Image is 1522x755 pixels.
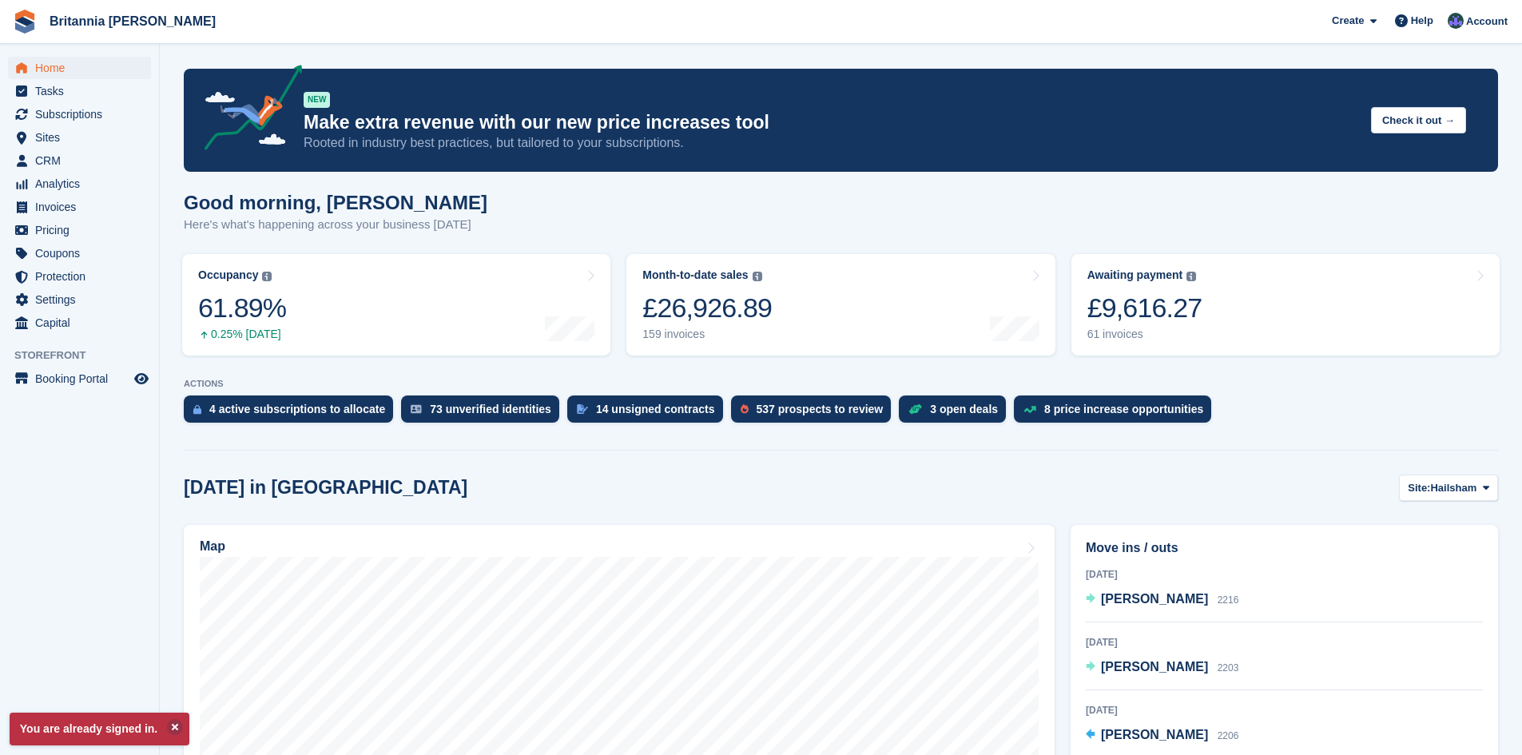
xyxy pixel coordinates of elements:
span: Booking Portal [35,368,131,390]
img: icon-info-grey-7440780725fd019a000dd9b08b2336e03edf1995a4989e88bcd33f0948082b44.svg [1186,272,1196,281]
span: Analytics [35,173,131,195]
a: menu [8,80,151,102]
div: 61.89% [198,292,286,324]
a: [PERSON_NAME] 2203 [1086,658,1238,678]
a: Awaiting payment £9,616.27 61 invoices [1071,254,1500,356]
h2: Map [200,539,225,554]
a: menu [8,173,151,195]
a: Occupancy 61.89% 0.25% [DATE] [182,254,610,356]
a: menu [8,265,151,288]
a: Month-to-date sales £26,926.89 159 invoices [626,254,1055,356]
div: £9,616.27 [1087,292,1202,324]
a: [PERSON_NAME] 2216 [1086,590,1238,610]
p: Rooted in industry best practices, but tailored to your subscriptions. [304,134,1358,152]
img: icon-info-grey-7440780725fd019a000dd9b08b2336e03edf1995a4989e88bcd33f0948082b44.svg [753,272,762,281]
div: [DATE] [1086,703,1483,717]
div: 61 invoices [1087,328,1202,341]
span: 2206 [1218,730,1239,741]
p: Here's what's happening across your business [DATE] [184,216,487,234]
div: 0.25% [DATE] [198,328,286,341]
div: 3 open deals [930,403,998,415]
a: menu [8,196,151,218]
span: Invoices [35,196,131,218]
div: £26,926.89 [642,292,772,324]
a: 14 unsigned contracts [567,395,731,431]
a: menu [8,57,151,79]
span: Help [1411,13,1433,29]
a: Britannia [PERSON_NAME] [43,8,222,34]
a: 73 unverified identities [401,395,567,431]
span: Capital [35,312,131,334]
span: [PERSON_NAME] [1101,728,1208,741]
a: menu [8,103,151,125]
span: Home [35,57,131,79]
h2: [DATE] in [GEOGRAPHIC_DATA] [184,477,467,499]
img: prospect-51fa495bee0391a8d652442698ab0144808aea92771e9ea1ae160a38d050c398.svg [741,404,749,414]
p: ACTIONS [184,379,1498,389]
span: Protection [35,265,131,288]
div: Month-to-date sales [642,268,748,282]
div: 73 unverified identities [430,403,551,415]
a: 537 prospects to review [731,395,900,431]
button: Check it out → [1371,107,1466,133]
span: Settings [35,288,131,311]
span: 2216 [1218,594,1239,606]
a: menu [8,242,151,264]
img: stora-icon-8386f47178a22dfd0bd8f6a31ec36ba5ce8667c1dd55bd0f319d3a0aa187defe.svg [13,10,37,34]
span: [PERSON_NAME] [1101,660,1208,674]
a: 8 price increase opportunities [1014,395,1219,431]
p: Make extra revenue with our new price increases tool [304,111,1358,134]
a: menu [8,368,151,390]
a: [PERSON_NAME] 2206 [1086,725,1238,746]
div: 14 unsigned contracts [596,403,715,415]
div: 537 prospects to review [757,403,884,415]
h1: Good morning, [PERSON_NAME] [184,192,487,213]
div: 8 price increase opportunities [1044,403,1203,415]
span: Account [1466,14,1508,30]
span: Tasks [35,80,131,102]
span: Create [1332,13,1364,29]
a: menu [8,149,151,172]
img: deal-1b604bf984904fb50ccaf53a9ad4b4a5d6e5aea283cecdc64d6e3604feb123c2.svg [908,403,922,415]
span: CRM [35,149,131,172]
span: Storefront [14,348,159,364]
img: icon-info-grey-7440780725fd019a000dd9b08b2336e03edf1995a4989e88bcd33f0948082b44.svg [262,272,272,281]
div: 159 invoices [642,328,772,341]
a: 3 open deals [899,395,1014,431]
span: Coupons [35,242,131,264]
a: menu [8,219,151,241]
span: Hailsham [1430,480,1476,496]
img: contract_signature_icon-13c848040528278c33f63329250d36e43548de30e8caae1d1a13099fd9432cc5.svg [577,404,588,414]
span: Sites [35,126,131,149]
div: NEW [304,92,330,108]
button: Site: Hailsham [1399,475,1498,501]
p: You are already signed in. [10,713,189,745]
img: active_subscription_to_allocate_icon-d502201f5373d7db506a760aba3b589e785aa758c864c3986d89f69b8ff3... [193,404,201,415]
div: Awaiting payment [1087,268,1183,282]
img: Lee Cradock [1448,13,1464,29]
div: 4 active subscriptions to allocate [209,403,385,415]
span: 2203 [1218,662,1239,674]
div: [DATE] [1086,567,1483,582]
div: [DATE] [1086,635,1483,650]
span: Site: [1408,480,1430,496]
img: price_increase_opportunities-93ffe204e8149a01c8c9dc8f82e8f89637d9d84a8eef4429ea346261dce0b2c0.svg [1023,406,1036,413]
img: price-adjustments-announcement-icon-8257ccfd72463d97f412b2fc003d46551f7dbcb40ab6d574587a9cd5c0d94... [191,65,303,156]
span: Subscriptions [35,103,131,125]
a: Preview store [132,369,151,388]
span: [PERSON_NAME] [1101,592,1208,606]
span: Pricing [35,219,131,241]
div: Occupancy [198,268,258,282]
a: 4 active subscriptions to allocate [184,395,401,431]
a: menu [8,288,151,311]
a: menu [8,312,151,334]
img: verify_identity-adf6edd0f0f0b5bbfe63781bf79b02c33cf7c696d77639b501bdc392416b5a36.svg [411,404,422,414]
a: menu [8,126,151,149]
h2: Move ins / outs [1086,538,1483,558]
